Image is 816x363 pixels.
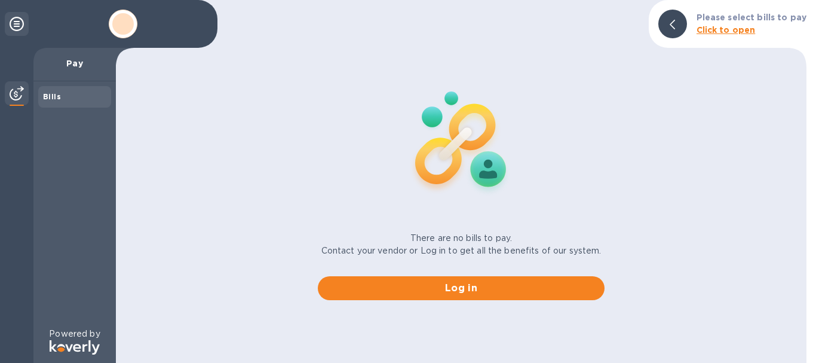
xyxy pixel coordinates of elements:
[318,276,605,300] button: Log in
[327,281,595,295] span: Log in
[43,57,106,69] p: Pay
[43,92,61,101] b: Bills
[50,340,100,355] img: Logo
[321,232,602,257] p: There are no bills to pay. Contact your vendor or Log in to get all the benefits of our system.
[49,328,100,340] p: Powered by
[697,13,806,22] b: Please select bills to pay
[697,25,756,35] b: Click to open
